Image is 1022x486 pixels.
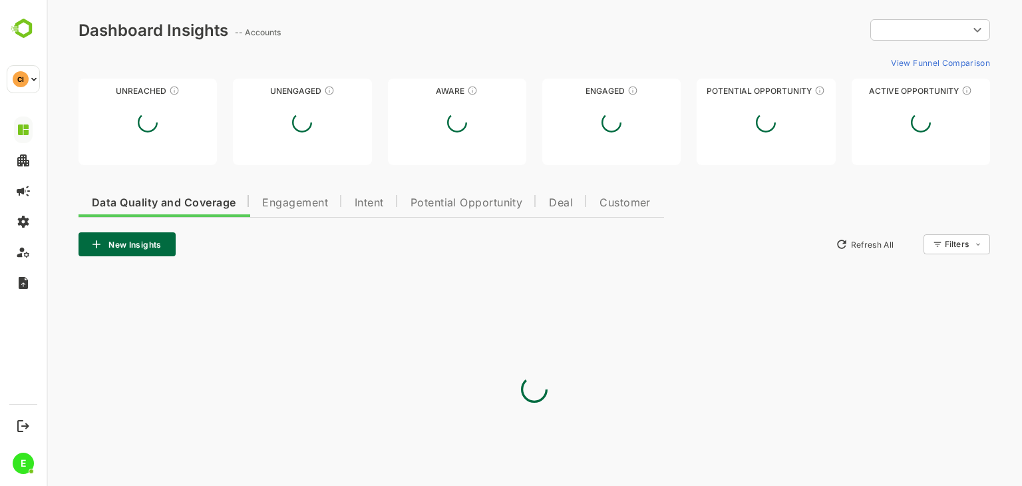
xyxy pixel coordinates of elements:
div: Unengaged [186,86,325,96]
div: These accounts have not shown enough engagement and need nurturing [277,85,288,96]
div: These accounts are MQAs and can be passed on to Inside Sales [768,85,778,96]
img: BambooboxLogoMark.f1c84d78b4c51b1a7b5f700c9845e183.svg [7,16,41,41]
div: Unreached [32,86,170,96]
div: Active Opportunity [805,86,943,96]
div: CI [13,71,29,87]
button: View Funnel Comparison [839,52,943,73]
div: Dashboard Insights [32,21,182,40]
div: These accounts have open opportunities which might be at any of the Sales Stages [915,85,926,96]
div: These accounts are warm, further nurturing would qualify them to MQAs [581,85,592,96]
span: Customer [553,198,604,208]
div: ​ [824,18,943,42]
span: Data Quality and Coverage [45,198,189,208]
ag: -- Accounts [188,27,238,37]
div: These accounts have not been engaged with for a defined time period [122,85,133,96]
div: Aware [341,86,480,96]
button: New Insights [32,232,129,256]
button: Refresh All [783,234,853,255]
div: Potential Opportunity [650,86,788,96]
div: E [13,453,34,474]
div: Filters [897,232,943,256]
div: These accounts have just entered the buying cycle and need further nurturing [421,85,431,96]
span: Potential Opportunity [364,198,476,208]
span: Deal [502,198,526,208]
span: Intent [308,198,337,208]
div: Engaged [496,86,634,96]
div: Filters [898,239,922,249]
span: Engagement [216,198,281,208]
button: Logout [14,417,32,435]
